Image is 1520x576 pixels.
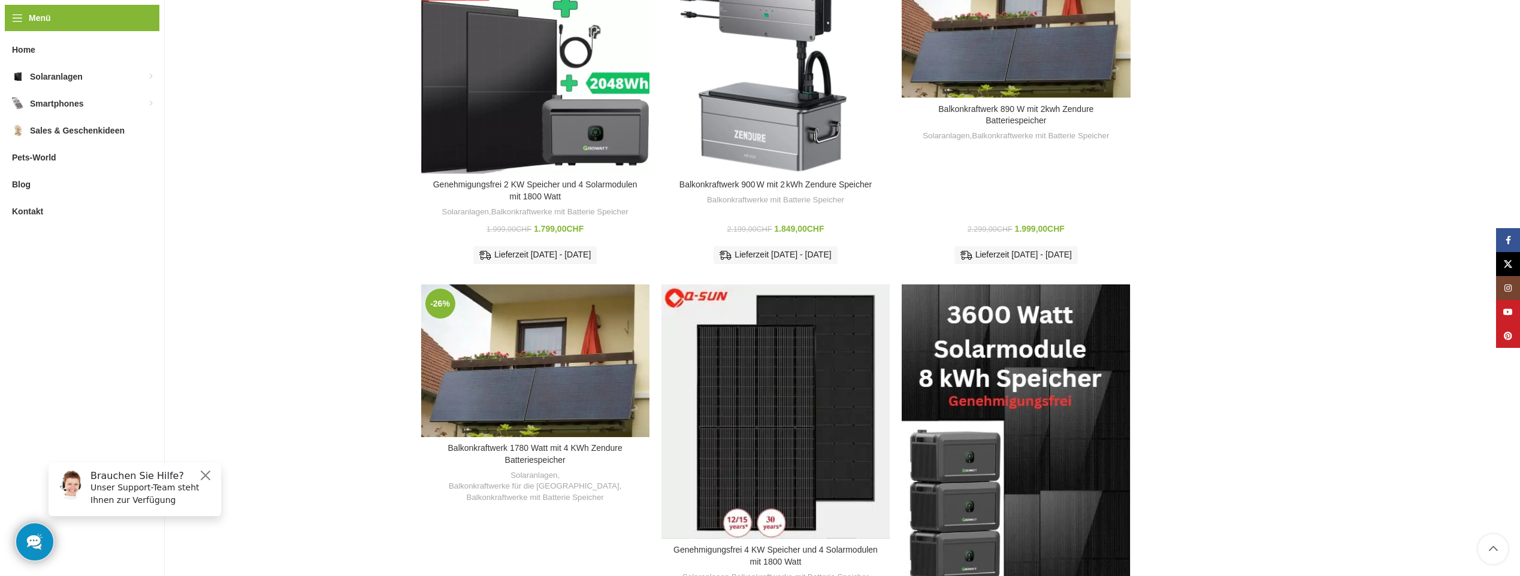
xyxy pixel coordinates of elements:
a: Balkonkraftwerke mit Batterie Speicher [467,492,604,504]
p: Unser Support-Team steht Ihnen zur Verfügung [52,28,175,53]
span: CHF [807,224,824,234]
span: CHF [1047,224,1065,234]
a: Genehmigungsfrei 2 KW Speicher und 4 Solarmodulen mit 1800 Watt [433,180,637,201]
a: YouTube Social Link [1496,300,1520,324]
div: Lieferzeit [DATE] - [DATE] [473,246,597,264]
bdi: 1.849,00 [774,224,824,234]
a: Balkonkraftwerk 1780 Watt mit 4 KWh Zendure Batteriespeicher [421,284,649,437]
a: Instagram Social Link [1496,276,1520,300]
span: Menü [29,11,51,25]
span: CHF [756,225,772,234]
a: Balkonkraftwerk 890 W mit 2kwh Zendure Batteriespeicher [938,104,1093,126]
a: Facebook Social Link [1496,228,1520,252]
span: Kontakt [12,201,43,222]
button: Close [159,15,174,29]
span: Blog [12,174,31,195]
span: Sales & Geschenkideen [30,120,125,141]
div: , [427,207,643,218]
a: Genehmigungsfrei 4 KW Speicher und 4 Solarmodulen mit 1800 Watt [673,545,878,566]
img: Customer service [17,17,47,47]
img: Sales & Geschenkideen [12,125,24,137]
span: -26% [425,289,455,319]
bdi: 2.199,00 [727,225,772,234]
a: Balkonkraftwerke mit Batterie Speicher [707,195,844,206]
span: CHF [566,224,584,234]
div: , , [427,470,643,504]
span: Solaranlagen [30,66,83,87]
div: Lieferzeit [DATE] - [DATE] [714,246,837,264]
a: Pinterest Social Link [1496,324,1520,348]
a: Balkonkraftwerke mit Batterie Speicher [491,207,628,218]
img: Smartphones [12,98,24,110]
a: Balkonkraftwerk 900 W mit 2 kWh Zendure Speicher [679,180,872,189]
span: Home [12,39,35,60]
a: Solaranlagen [442,207,489,218]
bdi: 1.799,00 [534,224,584,234]
a: Balkonkraftwerke für die [GEOGRAPHIC_DATA] [449,481,620,492]
div: , [908,131,1124,142]
a: Solaranlagen [510,470,557,481]
img: Solaranlagen [12,71,24,83]
a: Scroll to top button [1478,534,1508,564]
span: Pets-World [12,147,56,168]
span: Smartphones [30,93,83,114]
bdi: 1.999,00 [486,225,531,234]
a: Balkonkraftwerke mit Batterie Speicher [972,131,1109,142]
bdi: 2.299,00 [968,225,1013,234]
bdi: 1.999,00 [1015,224,1065,234]
h6: Brauchen Sie Hilfe? [52,17,175,28]
a: Solaranlagen [923,131,969,142]
a: X Social Link [1496,252,1520,276]
span: CHF [997,225,1013,234]
span: CHF [516,225,531,234]
div: Lieferzeit [DATE] - [DATE] [954,246,1078,264]
a: Balkonkraftwerk 1780 Watt mit 4 KWh Zendure Batteriespeicher [448,443,622,465]
a: Genehmigungsfrei 4 KW Speicher und 4 Solarmodulen mit 1800 Watt [661,284,890,539]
